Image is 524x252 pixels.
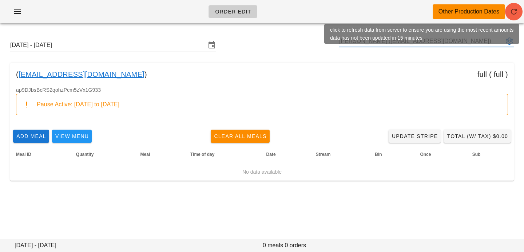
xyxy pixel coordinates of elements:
[55,133,89,139] span: View Menu
[10,63,514,86] div: ( ) full ( full )
[140,152,150,157] span: Meal
[266,152,276,157] span: Date
[414,146,466,163] th: Once: Not sorted. Activate to sort ascending.
[70,146,135,163] th: Quantity: Not sorted. Activate to sort ascending.
[16,133,46,139] span: Add Meal
[369,146,414,163] th: Bin: Not sorted. Activate to sort ascending.
[446,133,508,139] span: Total (w/ Tax) $0.00
[438,7,499,16] div: Other Production Dates
[184,146,261,163] th: Time of day: Not sorted. Activate to sort ascending.
[375,152,382,157] span: Bin
[76,152,94,157] span: Quantity
[16,152,31,157] span: Meal ID
[10,86,514,127] div: ap9DJbsBcRS2qohzPcm5zVx1G933
[135,146,184,163] th: Meal: Not sorted. Activate to sort ascending.
[389,130,441,143] a: Update Stripe
[10,146,70,163] th: Meal ID: Not sorted. Activate to sort ascending.
[467,146,514,163] th: Sub: Not sorted. Activate to sort ascending.
[310,146,369,163] th: Stream: Not sorted. Activate to sort ascending.
[37,101,502,109] div: Pause Active: [DATE] to [DATE]
[190,152,214,157] span: Time of day
[19,68,144,80] a: [EMAIL_ADDRESS][DOMAIN_NAME]
[339,35,504,47] input: Search by email or name
[52,130,92,143] button: View Menu
[13,130,49,143] button: Add Meal
[472,152,481,157] span: Sub
[10,163,514,181] td: No data available
[261,146,310,163] th: Date: Not sorted. Activate to sort ascending.
[209,5,257,18] a: Order Edit
[211,130,270,143] button: Clear All Meals
[392,133,438,139] span: Update Stripe
[214,133,267,139] span: Clear All Meals
[505,37,514,46] button: appended action
[316,152,331,157] span: Stream
[215,9,251,15] span: Order Edit
[420,152,431,157] span: Once
[444,130,511,143] button: Total (w/ Tax) $0.00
